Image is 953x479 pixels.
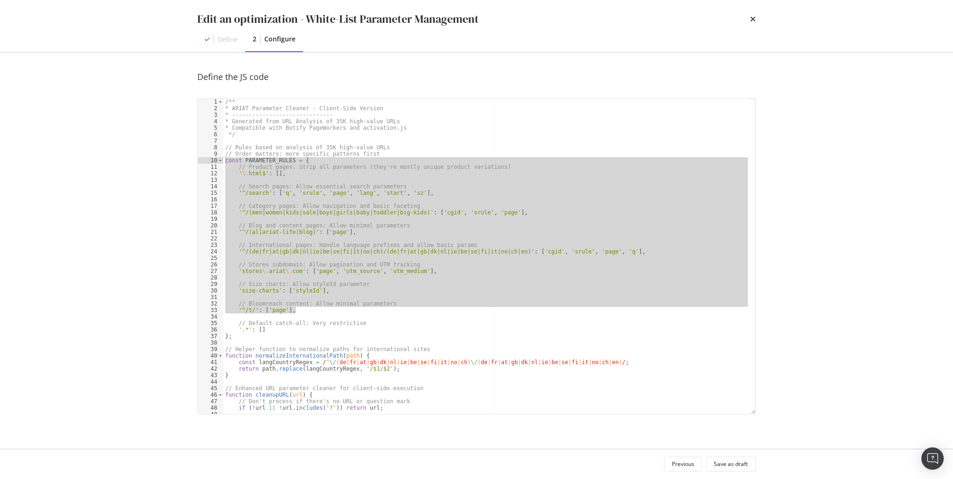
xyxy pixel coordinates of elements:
div: Edit an optimization - White-List Parameter Management [197,11,479,27]
span: Toggle code folding, rows 40 through 43 [218,353,223,359]
div: 30 [198,287,223,294]
div: 6 [198,131,223,138]
div: 28 [198,274,223,281]
div: 27 [198,268,223,274]
div: 13 [198,177,223,183]
div: 18 [198,209,223,216]
div: 48 [198,405,223,411]
div: 49 [198,411,223,418]
div: 5 [198,125,223,131]
div: 40 [198,353,223,359]
button: Previous [664,457,702,472]
div: 7 [198,138,223,144]
div: 1 [198,99,223,105]
div: 25 [198,255,223,261]
div: 32 [198,300,223,307]
div: 10 [198,157,223,164]
div: 2 [198,105,223,112]
div: Define [218,35,238,44]
div: 44 [198,379,223,385]
div: Define the JS code [197,71,756,83]
div: 41 [198,359,223,366]
div: 15 [198,190,223,196]
div: 21 [198,229,223,235]
button: Save as draft [706,457,756,472]
div: Save as draft [714,460,748,468]
div: 22 [198,235,223,242]
div: 36 [198,326,223,333]
span: Toggle code folding, rows 10 through 37 [218,157,223,164]
div: 45 [198,385,223,392]
div: Open Intercom Messenger [921,447,944,470]
div: 9 [198,151,223,157]
div: 14 [198,183,223,190]
div: 11 [198,164,223,170]
div: 33 [198,307,223,313]
div: 3 [198,112,223,118]
div: 12 [198,170,223,177]
div: 43 [198,372,223,379]
div: 19 [198,216,223,222]
div: 20 [198,222,223,229]
div: 37 [198,333,223,339]
div: Previous [672,460,694,468]
div: 46 [198,392,223,398]
div: 23 [198,242,223,248]
div: 24 [198,248,223,255]
span: Toggle code folding, rows 46 through 119 [218,392,223,398]
div: 29 [198,281,223,287]
div: 47 [198,398,223,405]
div: 2 [253,34,256,44]
span: Toggle code folding, rows 1 through 6 [218,99,223,105]
div: 35 [198,320,223,326]
div: 31 [198,294,223,300]
div: 38 [198,339,223,346]
div: 39 [198,346,223,353]
div: 17 [198,203,223,209]
div: 8 [198,144,223,151]
div: 34 [198,313,223,320]
div: Configure [264,34,295,44]
div: 4 [198,118,223,125]
div: 26 [198,261,223,268]
div: times [750,11,756,27]
div: 16 [198,196,223,203]
div: 42 [198,366,223,372]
